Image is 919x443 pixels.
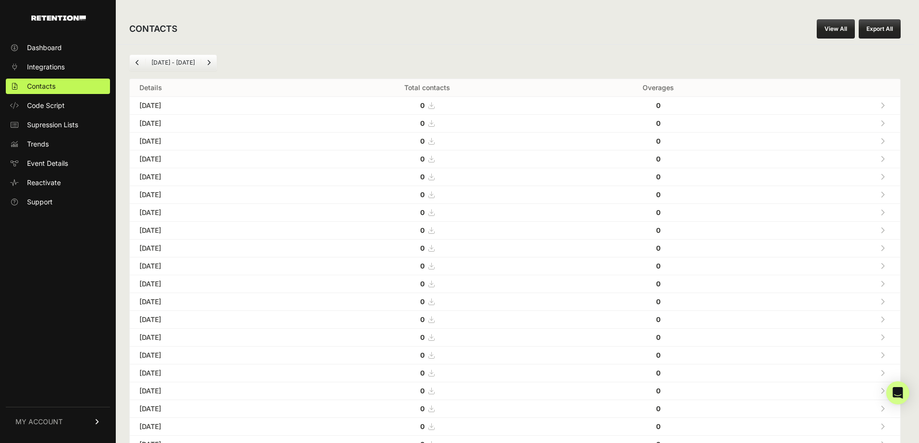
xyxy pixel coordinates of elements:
strong: 0 [420,226,425,234]
strong: 0 [656,297,660,306]
strong: 0 [656,262,660,270]
td: [DATE] [130,186,297,204]
strong: 0 [656,190,660,199]
strong: 0 [656,333,660,341]
td: [DATE] [130,115,297,133]
a: Trends [6,136,110,152]
td: [DATE] [130,168,297,186]
th: Overages [557,79,759,97]
td: [DATE] [130,347,297,364]
strong: 0 [420,262,425,270]
button: Export All [859,19,901,39]
strong: 0 [420,280,425,288]
td: [DATE] [130,400,297,418]
span: Trends [27,139,49,149]
strong: 0 [656,280,660,288]
strong: 0 [420,101,425,109]
strong: 0 [420,351,425,359]
strong: 0 [656,119,660,127]
span: Reactivate [27,178,61,188]
td: [DATE] [130,222,297,240]
a: Code Script [6,98,110,113]
td: [DATE] [130,275,297,293]
strong: 0 [420,315,425,323]
strong: 0 [420,208,425,216]
li: [DATE] - [DATE] [145,59,201,67]
a: Event Details [6,156,110,171]
td: [DATE] [130,364,297,382]
strong: 0 [656,155,660,163]
span: Support [27,197,53,207]
span: MY ACCOUNT [15,417,63,427]
strong: 0 [420,422,425,430]
strong: 0 [420,404,425,413]
td: [DATE] [130,311,297,329]
span: Supression Lists [27,120,78,130]
td: [DATE] [130,133,297,150]
strong: 0 [656,173,660,181]
td: [DATE] [130,257,297,275]
a: Supression Lists [6,117,110,133]
strong: 0 [656,315,660,323]
strong: 0 [420,173,425,181]
strong: 0 [656,351,660,359]
td: [DATE] [130,418,297,436]
strong: 0 [420,155,425,163]
strong: 0 [420,244,425,252]
a: Contacts [6,79,110,94]
strong: 0 [420,297,425,306]
strong: 0 [420,387,425,395]
td: [DATE] [130,97,297,115]
div: Open Intercom Messenger [886,381,909,404]
a: Previous [130,55,145,70]
span: Integrations [27,62,65,72]
a: Dashboard [6,40,110,55]
img: Retention.com [31,15,86,21]
td: [DATE] [130,240,297,257]
strong: 0 [656,404,660,413]
strong: 0 [656,387,660,395]
td: [DATE] [130,293,297,311]
a: Integrations [6,59,110,75]
a: Support [6,194,110,210]
strong: 0 [420,119,425,127]
strong: 0 [656,226,660,234]
td: [DATE] [130,150,297,168]
a: Reactivate [6,175,110,190]
span: Contacts [27,81,55,91]
strong: 0 [656,244,660,252]
span: Event Details [27,159,68,168]
td: [DATE] [130,382,297,400]
a: MY ACCOUNT [6,407,110,436]
th: Total contacts [297,79,557,97]
a: Next [201,55,217,70]
td: [DATE] [130,329,297,347]
strong: 0 [420,190,425,199]
strong: 0 [420,369,425,377]
strong: 0 [656,422,660,430]
span: Code Script [27,101,65,110]
h2: CONTACTS [129,22,178,36]
strong: 0 [420,333,425,341]
td: [DATE] [130,204,297,222]
a: View All [817,19,855,39]
strong: 0 [420,137,425,145]
strong: 0 [656,137,660,145]
strong: 0 [656,369,660,377]
strong: 0 [656,101,660,109]
th: Details [130,79,297,97]
span: Dashboard [27,43,62,53]
strong: 0 [656,208,660,216]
